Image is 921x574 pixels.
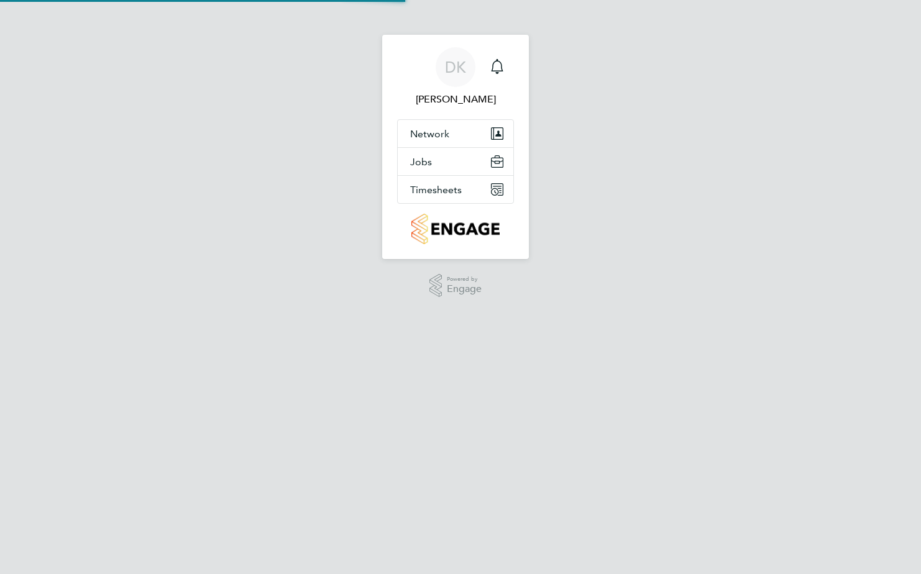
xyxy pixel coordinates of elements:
button: Network [398,120,513,147]
a: DK[PERSON_NAME] [397,47,514,107]
a: Powered byEngage [429,274,482,298]
span: Network [410,128,449,140]
img: countryside-properties-logo-retina.png [411,214,499,244]
span: Jobs [410,156,432,168]
span: Dan Knowles [397,92,514,107]
span: DK [445,59,466,75]
span: Engage [447,284,482,294]
button: Jobs [398,148,513,175]
span: Powered by [447,274,482,285]
button: Timesheets [398,176,513,203]
nav: Main navigation [382,35,529,259]
a: Go to home page [397,214,514,244]
span: Timesheets [410,184,462,196]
